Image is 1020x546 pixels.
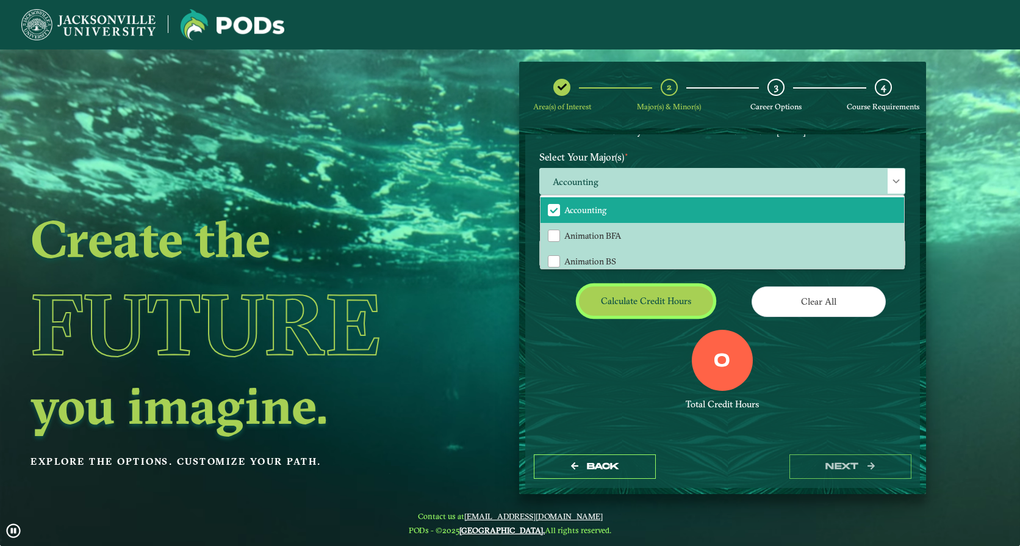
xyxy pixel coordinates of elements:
[564,256,616,267] span: Animation BS
[539,198,905,209] p: Please select at least one Major
[181,9,284,40] img: Jacksonville University logo
[714,350,730,373] label: 0
[533,102,591,111] span: Area(s) of Interest
[579,286,713,315] button: Calculate credit hours
[409,511,611,521] span: Contact us at
[564,205,606,216] span: Accounting
[31,269,428,380] h1: Future
[459,525,545,535] a: [GEOGRAPHIC_DATA].
[564,230,621,241] span: Animation BFA
[774,81,778,93] span: 3
[31,453,428,471] p: Explore the options. Customize your path.
[409,525,611,535] span: PODs - ©2025 All rights reserved.
[789,454,911,479] button: next
[464,511,603,521] a: [EMAIL_ADDRESS][DOMAIN_NAME]
[540,169,905,195] span: Accounting
[541,223,904,249] li: Animation BFA
[637,102,701,111] span: Major(s) & Minor(s)
[750,102,802,111] span: Career Options
[541,197,904,223] li: Accounting
[539,399,905,410] div: Total Credit Hours
[21,9,156,40] img: Jacksonville University logo
[534,454,656,479] button: Back
[541,248,904,274] li: Animation BS
[752,286,886,316] button: Clear All
[881,81,886,93] span: 4
[530,217,914,240] label: Select Your Minor(s)
[31,380,428,431] h2: you imagine.
[667,81,672,93] span: 2
[587,461,619,471] span: Back
[847,102,919,111] span: Course Requirements
[624,150,629,159] sup: ⋆
[31,213,428,264] h2: Create the
[530,146,914,169] label: Select Your Major(s)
